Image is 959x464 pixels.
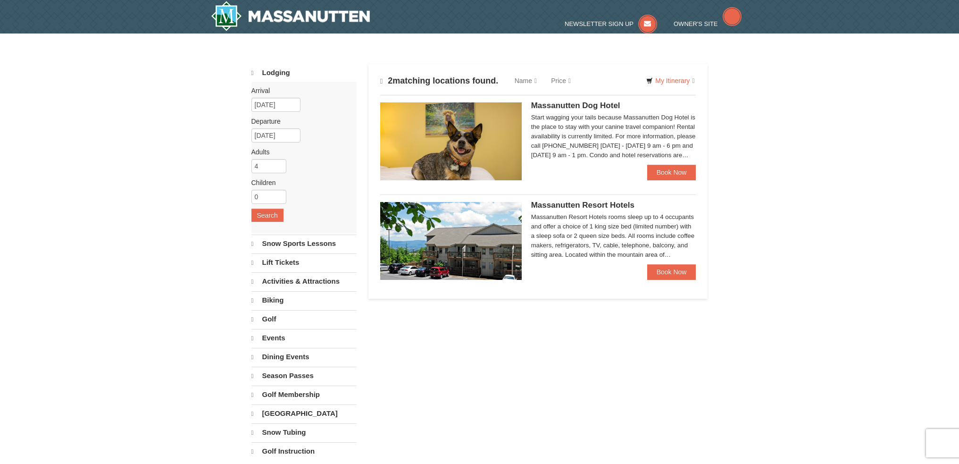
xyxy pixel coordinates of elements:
[211,1,370,31] img: Massanutten Resort Logo
[251,253,357,271] a: Lift Tickets
[565,20,634,27] span: Newsletter Sign Up
[251,86,350,95] label: Arrival
[211,1,370,31] a: Massanutten Resort
[251,178,350,187] label: Children
[674,20,718,27] span: Owner's Site
[251,405,357,422] a: [GEOGRAPHIC_DATA]
[531,212,696,260] div: Massanutten Resort Hotels rooms sleep up to 4 occupants and offer a choice of 1 king size bed (li...
[380,202,522,279] img: 19219026-1-e3b4ac8e.jpg
[380,102,522,180] img: 27428181-5-81c892a3.jpg
[251,423,357,441] a: Snow Tubing
[251,386,357,404] a: Golf Membership
[674,20,742,27] a: Owner's Site
[251,117,350,126] label: Departure
[565,20,657,27] a: Newsletter Sign Up
[251,367,357,385] a: Season Passes
[251,329,357,347] a: Events
[251,291,357,309] a: Biking
[531,201,634,210] span: Massanutten Resort Hotels
[531,101,620,110] span: Massanutten Dog Hotel
[251,209,284,222] button: Search
[544,71,578,90] a: Price
[251,310,357,328] a: Golf
[647,264,696,279] a: Book Now
[531,113,696,160] div: Start wagging your tails because Massanutten Dog Hotel is the place to stay with your canine trav...
[251,442,357,460] a: Golf Instruction
[251,64,357,82] a: Lodging
[251,147,350,157] label: Adults
[251,235,357,253] a: Snow Sports Lessons
[640,74,700,88] a: My Itinerary
[251,348,357,366] a: Dining Events
[647,165,696,180] a: Book Now
[508,71,544,90] a: Name
[251,272,357,290] a: Activities & Attractions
